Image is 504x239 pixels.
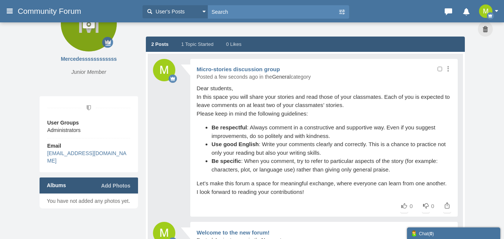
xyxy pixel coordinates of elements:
[181,41,184,47] span: 1
[155,41,168,47] span: Posts
[410,203,413,209] span: 0
[47,119,130,126] span: User Groups
[212,157,451,174] div: : When you comment, try to refer to particular aspects of the story (for example: characters, plo...
[151,41,154,47] span: 2
[431,203,434,209] span: 0
[212,158,241,164] strong: Be specific
[479,4,492,18] img: s7E9OAAAABklEQVQDAMIa7XTHL1PBAAAAAElFTkSuQmCC
[143,5,208,18] button: User's Posts
[212,141,259,147] strong: Use good English
[197,66,280,72] a: Micro-stories discussion group
[212,124,247,130] strong: Be respectful
[197,188,451,196] div: I look forward to reading your contributions!
[153,59,175,81] img: s7E9OAAAABklEQVQDAMIa7XTHL1PBAAAAAElFTkSuQmCC
[47,127,81,133] span: Administrators
[47,143,61,149] span: Email
[181,41,214,48] a: 1 Topic Started
[428,231,434,236] span: ( )
[18,4,139,18] a: Community Forum
[197,229,270,236] a: Welcome to the new forum!
[212,140,451,157] div: : Write your comments clearly and correctly. This is a chance to practice not only your reading b...
[47,197,131,205] ul: .
[47,182,66,189] a: Albums
[197,110,451,118] div: Please keep in mind the following guidelines:
[214,74,258,80] time: Sep 29, 2025 1:48 PM
[226,41,241,48] a: 0 Likes
[208,5,338,18] input: Search
[197,93,451,110] div: In this space you will share your stories and read those of your classmates. Each of you is expec...
[212,123,451,140] div: : Always comment in a constructive and supportive way. Even if you suggest improvements, do so po...
[259,74,311,80] span: in the category
[47,150,126,164] a: [EMAIL_ADDRESS][DOMAIN_NAME]
[40,66,138,78] span: Junior Member
[230,41,241,47] span: Likes
[185,41,213,47] span: Topic Started
[197,84,451,93] div: Dear students,
[151,41,169,48] a: 2 Posts
[411,229,497,237] div: Chat
[47,198,129,204] span: You have not added any photos yet
[197,179,451,188] div: Let’s make this forum a space for meaningful exchange, where everyone can learn from one another.
[197,74,213,80] span: Posted
[40,55,138,63] span: Mercedessssssssssss
[18,7,87,16] span: Community Forum
[154,8,185,16] span: User's Posts
[101,182,131,189] a: Add Photos
[226,41,229,47] span: 0
[272,74,291,80] a: General
[430,231,432,236] strong: 0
